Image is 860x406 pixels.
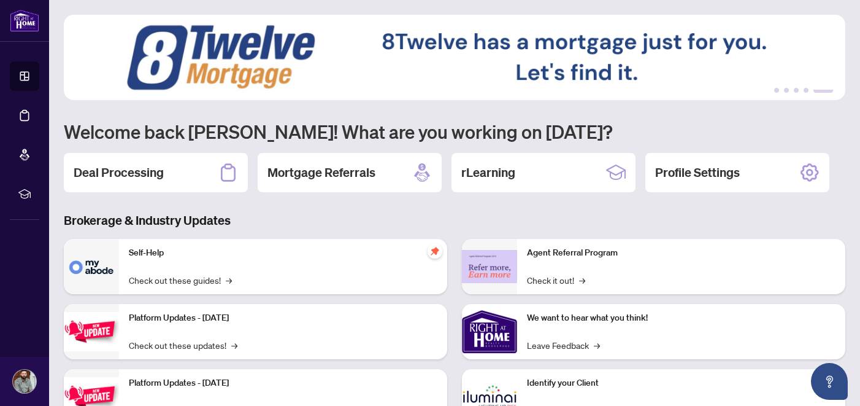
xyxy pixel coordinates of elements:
[527,338,600,352] a: Leave Feedback→
[527,311,835,325] p: We want to hear what you think!
[462,250,517,284] img: Agent Referral Program
[794,88,799,93] button: 3
[231,338,237,352] span: →
[428,244,442,259] span: pushpin
[804,88,808,93] button: 4
[64,312,119,351] img: Platform Updates - July 21, 2025
[226,273,232,287] span: →
[461,164,515,181] h2: rLearning
[655,164,740,181] h2: Profile Settings
[462,304,517,359] img: We want to hear what you think!
[129,338,237,352] a: Check out these updates!→
[64,120,845,143] h1: Welcome back [PERSON_NAME]! What are you working on [DATE]?
[267,164,375,181] h2: Mortgage Referrals
[784,88,789,93] button: 2
[64,212,845,229] h3: Brokerage & Industry Updates
[129,377,437,390] p: Platform Updates - [DATE]
[527,377,835,390] p: Identify your Client
[129,311,437,325] p: Platform Updates - [DATE]
[527,273,585,287] a: Check it out!→
[594,338,600,352] span: →
[579,273,585,287] span: →
[129,246,437,260] p: Self-Help
[13,370,36,393] img: Profile Icon
[74,164,164,181] h2: Deal Processing
[64,15,845,100] img: Slide 4
[64,239,119,294] img: Self-Help
[527,246,835,260] p: Agent Referral Program
[129,273,232,287] a: Check out these guides!→
[774,88,779,93] button: 1
[813,88,833,93] button: 5
[811,363,848,400] button: Open asap
[10,9,39,32] img: logo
